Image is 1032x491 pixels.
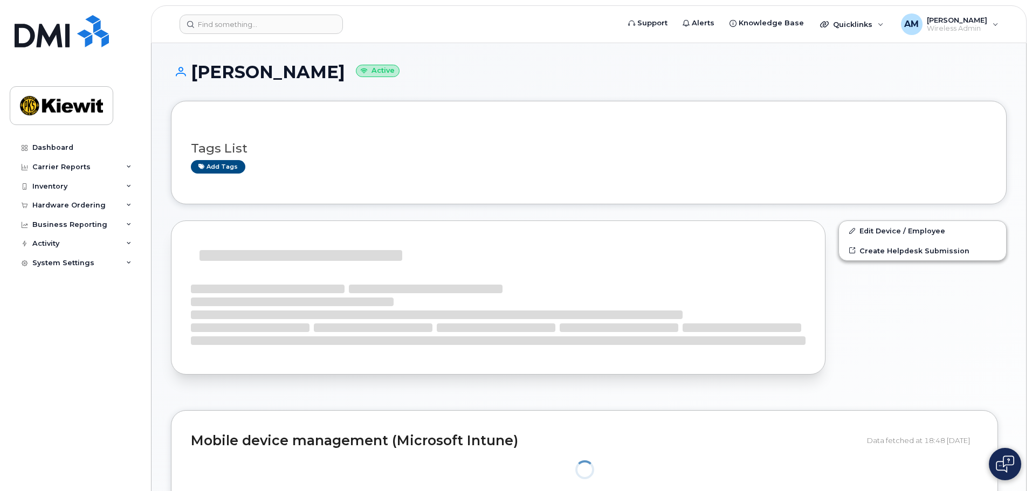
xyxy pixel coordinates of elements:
a: Edit Device / Employee [839,221,1006,240]
small: Active [356,65,400,77]
a: Add tags [191,160,245,174]
a: Create Helpdesk Submission [839,241,1006,260]
h2: Mobile device management (Microsoft Intune) [191,433,859,448]
div: Data fetched at 18:48 [DATE] [867,430,978,451]
img: Open chat [996,455,1014,473]
h1: [PERSON_NAME] [171,63,1007,81]
h3: Tags List [191,142,987,155]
